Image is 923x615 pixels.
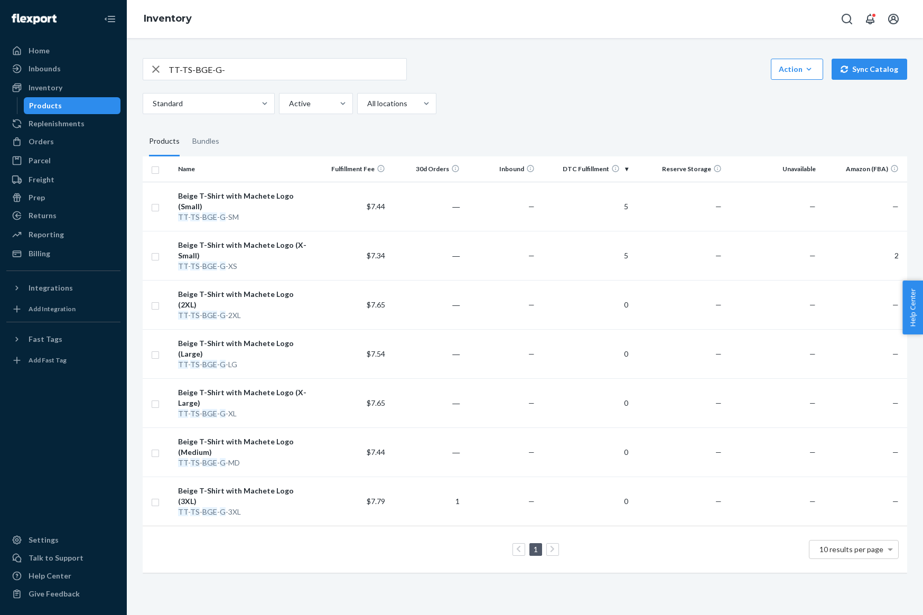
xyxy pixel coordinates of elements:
div: Beige T-Shirt with Machete Logo (Medium) [178,436,310,458]
a: Add Integration [6,301,120,318]
span: — [715,202,722,211]
span: $7.34 [367,251,385,260]
img: Flexport logo [12,14,57,24]
a: Returns [6,207,120,224]
em: TT [178,507,188,516]
span: — [892,398,899,407]
button: Talk to Support [6,549,120,566]
div: Give Feedback [29,589,80,599]
span: — [892,349,899,358]
a: Parcel [6,152,120,169]
em: BGE [202,262,217,271]
td: ― [389,280,464,329]
span: — [809,202,816,211]
span: — [809,398,816,407]
span: $7.54 [367,349,385,358]
div: Beige T-Shirt with Machete Logo (X-Large) [178,387,310,408]
em: BGE [202,507,217,516]
a: Orders [6,133,120,150]
button: Close Navigation [99,8,120,30]
a: Inbounds [6,60,120,77]
div: Help Center [29,571,71,581]
button: Open Search Box [836,8,857,30]
td: ― [389,231,464,280]
span: — [809,497,816,506]
span: — [528,398,535,407]
em: G [220,360,226,369]
td: 0 [539,427,632,477]
em: G [220,311,226,320]
a: Settings [6,532,120,548]
td: 1 [389,477,464,526]
a: Inventory [6,79,120,96]
td: 0 [539,378,632,427]
em: G [220,507,226,516]
span: — [528,497,535,506]
button: Give Feedback [6,585,120,602]
div: Reporting [29,229,64,240]
em: TT [178,409,188,418]
a: Freight [6,171,120,188]
span: 10 results per page [819,545,883,554]
em: G [220,262,226,271]
span: — [892,497,899,506]
div: Settings [29,535,59,545]
em: TT [178,360,188,369]
ol: breadcrumbs [135,4,200,34]
a: Inventory [144,13,192,24]
div: Bundles [192,127,219,156]
em: TS [190,458,200,467]
span: — [715,497,722,506]
span: $7.65 [367,300,385,309]
span: $7.44 [367,202,385,211]
span: — [528,349,535,358]
div: - - - -XS [178,261,310,272]
div: Beige T-Shirt with Machete Logo (3XL) [178,486,310,507]
iframe: Opens a widget where you can chat to one of our agents [854,583,912,610]
span: — [715,448,722,456]
em: TS [190,507,200,516]
th: DTC Fulfillment [539,156,632,182]
button: Open notifications [860,8,881,30]
td: 0 [539,280,632,329]
td: ― [389,427,464,477]
em: BGE [202,360,217,369]
em: G [220,409,226,418]
div: Inbounds [29,63,61,74]
em: TT [178,458,188,467]
em: TS [190,360,200,369]
div: - - - -MD [178,458,310,468]
div: Returns [29,210,57,221]
button: Integrations [6,279,120,296]
th: 30d Orders [389,156,464,182]
em: BGE [202,212,217,221]
div: Prep [29,192,45,203]
span: — [528,251,535,260]
span: — [715,398,722,407]
button: Help Center [902,281,923,334]
span: — [809,251,816,260]
th: Inbound [464,156,539,182]
div: Parcel [29,155,51,166]
button: Fast Tags [6,331,120,348]
td: ― [389,329,464,378]
a: Products [24,97,121,114]
div: Talk to Support [29,553,83,563]
th: Unavailable [726,156,819,182]
span: — [528,448,535,456]
span: $7.44 [367,448,385,456]
button: Sync Catalog [832,59,907,80]
span: — [528,202,535,211]
div: Integrations [29,283,73,293]
a: Add Fast Tag [6,352,120,369]
input: Active [288,98,289,109]
span: — [892,202,899,211]
span: — [809,448,816,456]
div: Beige T-Shirt with Machete Logo (X-Small) [178,240,310,261]
div: Fast Tags [29,334,62,344]
a: Home [6,42,120,59]
div: - - - -2XL [178,310,310,321]
em: BGE [202,409,217,418]
div: Beige T-Shirt with Machete Logo (2XL) [178,289,310,310]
